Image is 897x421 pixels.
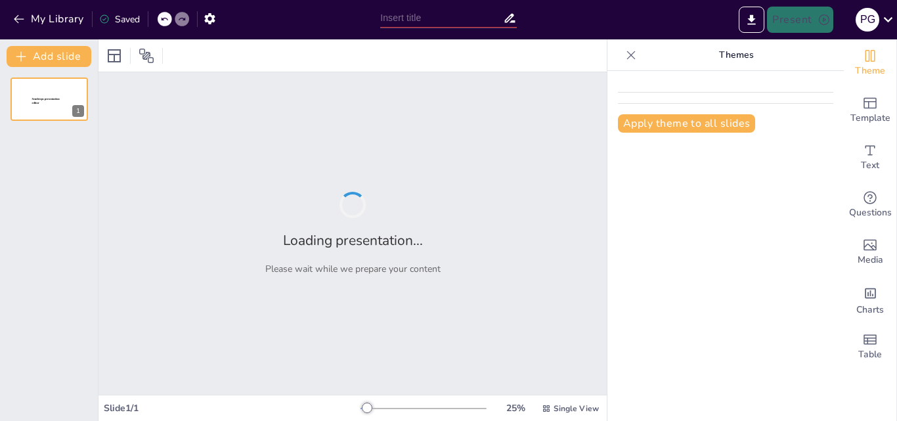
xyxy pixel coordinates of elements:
[856,303,884,317] span: Charts
[861,158,879,173] span: Text
[844,323,896,370] div: Add a table
[856,8,879,32] div: p g
[104,402,361,414] div: Slide 1 / 1
[139,48,154,64] span: Position
[618,114,755,133] button: Apply theme to all slides
[7,46,91,67] button: Add slide
[739,7,764,33] button: Export to PowerPoint
[858,347,882,362] span: Table
[844,39,896,87] div: Change the overall theme
[844,276,896,323] div: Add charts and graphs
[849,206,892,220] span: Questions
[380,9,503,28] input: Insert title
[858,253,883,267] span: Media
[855,64,885,78] span: Theme
[642,39,831,71] p: Themes
[844,181,896,229] div: Get real-time input from your audience
[844,134,896,181] div: Add text boxes
[265,263,441,275] p: Please wait while we prepare your content
[850,111,890,125] span: Template
[11,78,88,121] div: 1
[99,13,140,26] div: Saved
[844,229,896,276] div: Add images, graphics, shapes or video
[32,98,60,105] span: Sendsteps presentation editor
[104,45,125,66] div: Layout
[10,9,89,30] button: My Library
[500,402,531,414] div: 25 %
[72,105,84,117] div: 1
[844,87,896,134] div: Add ready made slides
[554,403,599,414] span: Single View
[856,7,879,33] button: p g
[283,231,423,250] h2: Loading presentation...
[767,7,833,33] button: Present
